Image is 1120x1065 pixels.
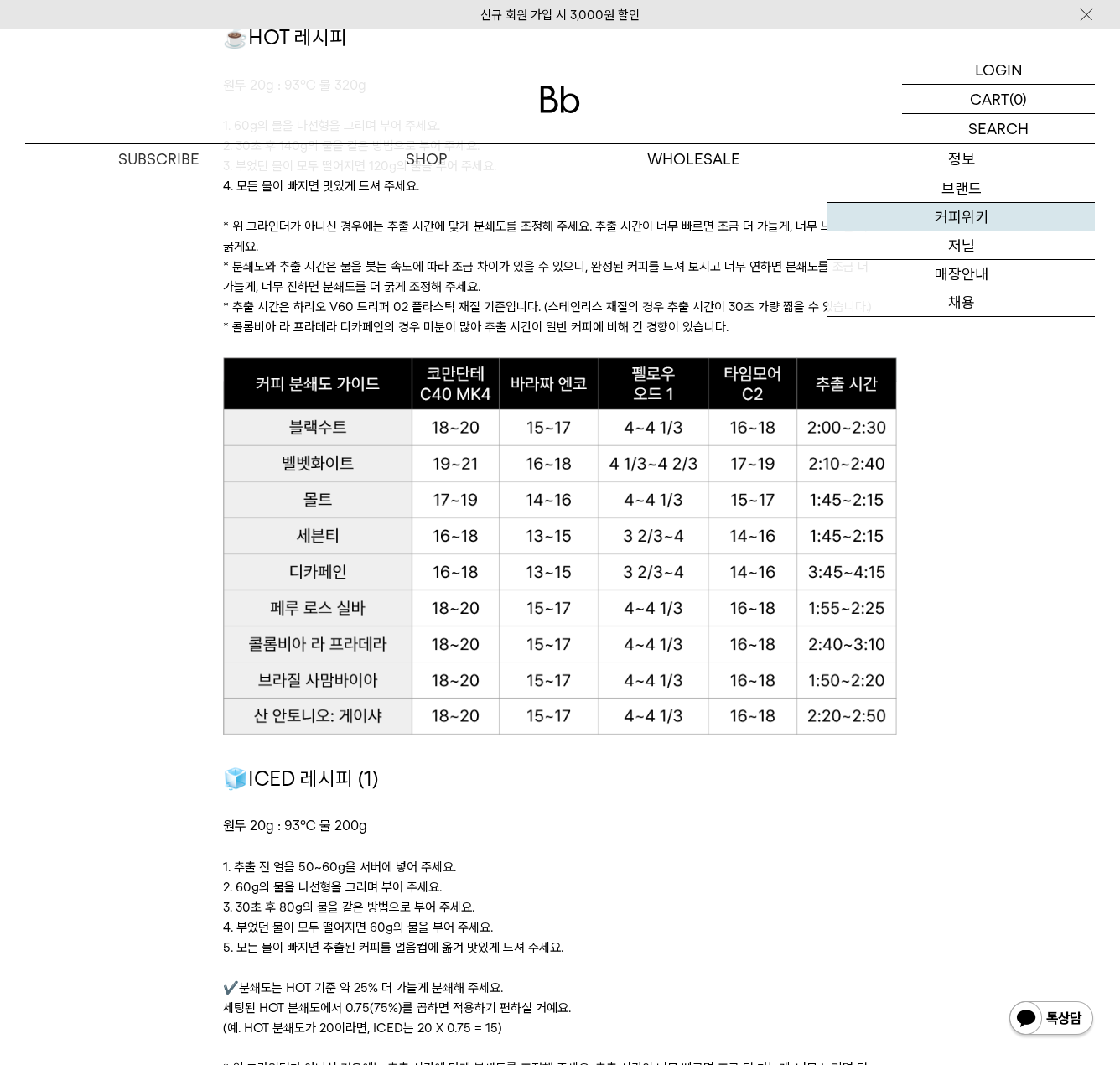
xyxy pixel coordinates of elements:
img: 카카오톡 채널 1:1 채팅 버튼 [1008,1000,1095,1040]
p: LOGIN [975,55,1023,84]
a: SHOP [293,144,560,174]
p: SEARCH [968,114,1029,143]
p: 정보 [827,144,1095,174]
a: 커피위키 [827,203,1095,231]
a: LOGIN [902,55,1095,85]
a: 저널 [827,231,1095,260]
span: 원두 20g : 93℃ 물 200g [223,818,367,834]
a: CART (0) [902,85,1095,114]
p: (0) [1009,85,1027,113]
a: 브랜드 [827,174,1095,203]
img: 로고 [540,86,580,113]
p: 4. 부었던 물이 모두 떨어지면 60g의 물을 부어 주세요. [223,917,897,938]
p: * 추출 시간은 하리오 V60 드리퍼 02 플라스틱 재질 기준입니다. (스테인리스 재질의 경우 추출 시간이 30초 가량 짧을 수 있습니다.) [223,297,897,317]
p: 2. 60g의 물을 나선형을 그리며 부어 주세요. [223,877,897,897]
span: 🧊ICED 레시피 (1) [223,766,378,791]
p: * 분쇄도와 추출 시간은 물을 붓는 속도에 따라 조금 차이가 있을 수 있으니, 완성된 커피를 드셔 보시고 너무 연하면 분쇄도를 조금 더 가늘게, 너무 진하면 분쇄도를 더 굵게... [223,257,897,297]
p: * 위 그라인더가 아니신 경우에는 추출 시간에 맞게 분쇄도를 조정해 주세요. 추출 시간이 너무 빠르면 조금 더 가늘게, 너무 느리면 더 굵게요. [223,216,897,257]
p: 1. 추출 전 얼음 50~60g을 서버에 넣어 주세요. [223,857,897,877]
p: 4. 모든 물이 빠지면 맛있게 드셔 주세요. [223,176,897,196]
a: 신규 회원 가입 시 3,000원 할인 [480,8,640,23]
p: ✔️분쇄도는 HOT 기준 약 25% 더 가늘게 분쇄해 주세요. 세팅된 HOT 분쇄도에서 0.75(75%)를 곱하면 적용하기 편하실 거예요. (예. HOT 분쇄도가 20이라면,... [223,978,897,1038]
p: CART [970,85,1009,113]
a: 채용 [827,288,1095,317]
a: 매장안내 [827,260,1095,288]
p: 3. 30초 후 80g의 물을 같은 방법으로 부어 주세요. [223,897,897,917]
p: WHOLESALE [560,144,827,174]
img: 65539294d1bc878b8f4b87248d3776bd_184405.png [223,357,897,734]
p: 5. 모든 물이 빠지면 추출된 커피를 얼음컵에 옮겨 맛있게 드셔 주세요. [223,938,897,958]
p: * 콜롬비아 라 프라데라 디카페인의 경우 미분이 많아 추출 시간이 일반 커피에 비해 긴 경향이 있습니다. [223,317,897,337]
a: SUBSCRIBE [25,144,293,174]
